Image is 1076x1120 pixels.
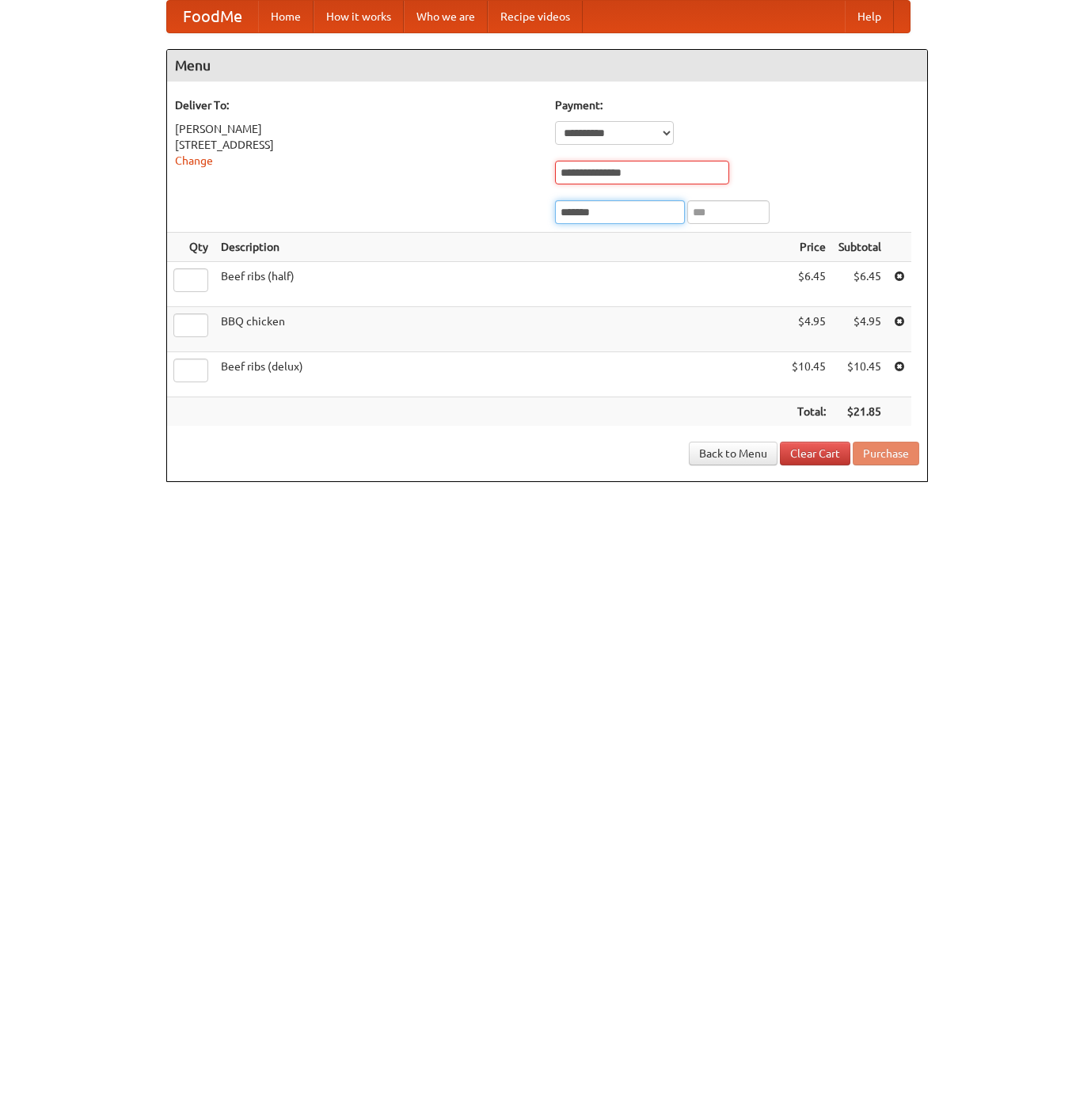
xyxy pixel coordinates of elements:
[853,442,919,465] button: Purchase
[832,233,888,262] th: Subtotal
[258,1,314,32] a: Home
[175,97,539,113] h5: Deliver To:
[167,50,927,82] h4: Menu
[175,137,539,153] div: [STREET_ADDRESS]
[832,352,888,397] td: $10.45
[488,1,583,32] a: Recipe videos
[215,307,785,352] td: BBQ chicken
[845,1,894,32] a: Help
[785,352,832,397] td: $10.45
[780,442,850,465] a: Clear Cart
[785,233,832,262] th: Price
[689,442,778,465] a: Back to Menu
[785,307,832,352] td: $4.95
[215,352,785,397] td: Beef ribs (delux)
[175,154,213,167] a: Change
[785,397,832,427] th: Total:
[314,1,404,32] a: How it works
[167,233,215,262] th: Qty
[832,307,888,352] td: $4.95
[832,397,888,427] th: $21.85
[785,262,832,307] td: $6.45
[175,121,539,137] div: [PERSON_NAME]
[167,1,258,32] a: FoodMe
[555,97,919,113] h5: Payment:
[404,1,488,32] a: Who we are
[215,262,785,307] td: Beef ribs (half)
[215,233,785,262] th: Description
[832,262,888,307] td: $6.45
